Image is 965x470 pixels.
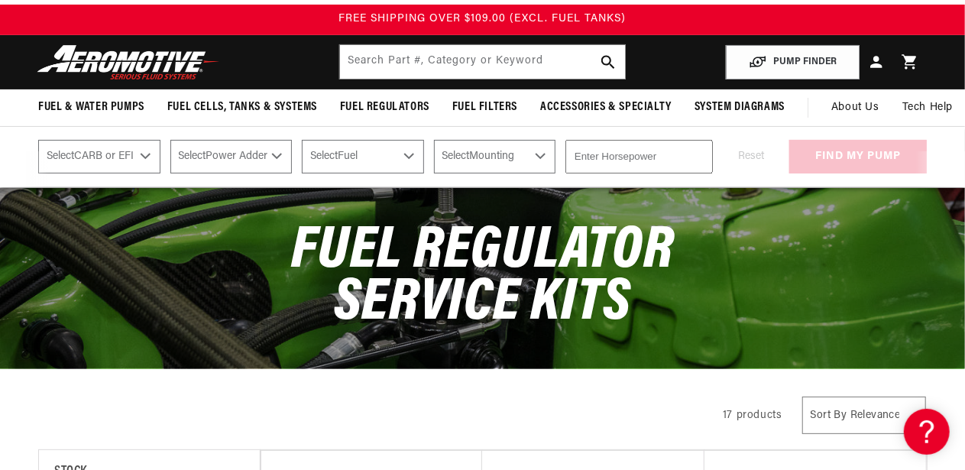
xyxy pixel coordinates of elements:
span: Fuel Regulators [340,99,429,115]
span: Accessories & Specialty [540,99,672,115]
input: Search by Part Number, Category or Keyword [340,45,624,79]
span: Fuel Regulator Service Kits [291,222,673,334]
span: System Diagrams [695,99,785,115]
span: Tech Help [902,99,953,116]
select: Mounting [434,140,556,173]
summary: Tech Help [891,89,964,126]
span: FREE SHIPPING OVER $109.00 (EXCL. FUEL TANKS) [339,13,627,24]
select: Power Adder [170,140,293,173]
summary: Accessories & Specialty [529,89,683,125]
select: CARB or EFI [38,140,160,173]
summary: Fuel Regulators [329,89,441,125]
span: Fuel Filters [452,99,517,115]
button: search button [591,45,625,79]
span: 17 products [723,410,782,421]
span: About Us [831,102,879,113]
summary: Fuel Cells, Tanks & Systems [156,89,329,125]
select: Fuel [302,140,424,173]
a: About Us [820,89,891,126]
button: PUMP FINDER [726,45,860,79]
span: Fuel & Water Pumps [38,99,144,115]
summary: Fuel Filters [441,89,529,125]
input: Enter Horsepower [565,140,713,173]
summary: System Diagrams [683,89,796,125]
summary: Fuel & Water Pumps [27,89,156,125]
span: Fuel Cells, Tanks & Systems [167,99,317,115]
img: Aeromotive [33,44,224,80]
